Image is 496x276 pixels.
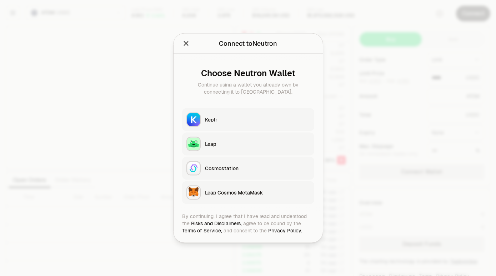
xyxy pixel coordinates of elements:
div: Leap Cosmos MetaMask [205,189,310,196]
a: Terms of Service, [182,227,222,234]
button: LeapLeap [182,133,314,156]
div: Choose Neutron Wallet [188,68,309,78]
div: Leap [205,141,310,148]
div: Cosmostation [205,165,310,172]
img: Cosmostation [187,162,200,175]
div: Continue using a wallet you already own by connecting it to [GEOGRAPHIC_DATA]. [188,81,309,95]
button: Close [182,39,190,49]
a: Risks and Disclaimers, [191,220,242,227]
button: CosmostationCosmostation [182,157,314,180]
button: KeplrKeplr [182,108,314,131]
div: Keplr [205,116,310,123]
div: By continuing, I agree that I have read and understood the agree to be bound by the and consent t... [182,213,314,234]
a: Privacy Policy. [268,227,302,234]
button: Leap Cosmos MetaMaskLeap Cosmos MetaMask [182,181,314,204]
img: Keplr [187,113,200,126]
img: Leap [187,138,200,151]
div: Connect to Neutron [219,39,277,49]
img: Leap Cosmos MetaMask [187,186,200,199]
